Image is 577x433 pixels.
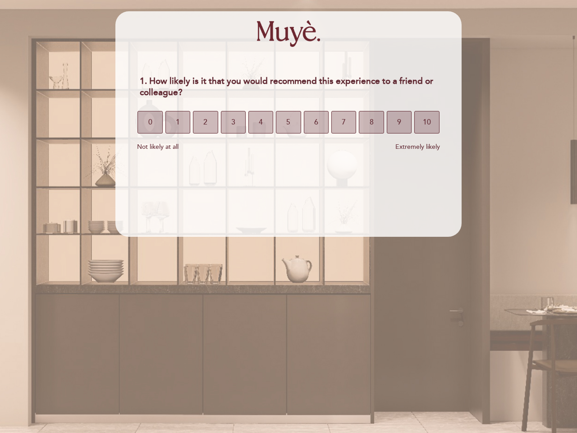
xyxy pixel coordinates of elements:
[148,110,152,135] span: 0
[286,110,290,135] span: 5
[359,111,384,134] button: 8
[395,143,440,151] span: Extremely likely
[248,111,273,134] button: 4
[314,110,318,135] span: 6
[221,111,246,134] button: 3
[414,111,439,134] button: 10
[176,110,180,135] span: 1
[331,111,356,134] button: 7
[165,111,190,134] button: 1
[276,111,301,134] button: 5
[370,110,374,135] span: 8
[387,111,412,134] button: 9
[203,110,207,135] span: 2
[231,110,235,135] span: 3
[133,70,444,104] div: 1. How likely is it that you would recommend this experience to a friend or colleague?
[304,111,329,134] button: 6
[257,20,320,47] img: header_1749479381.png
[423,110,431,135] span: 10
[397,110,401,135] span: 9
[193,111,218,134] button: 2
[137,143,179,151] span: Not likely at all
[342,110,346,135] span: 7
[259,110,263,135] span: 4
[137,111,162,134] button: 0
